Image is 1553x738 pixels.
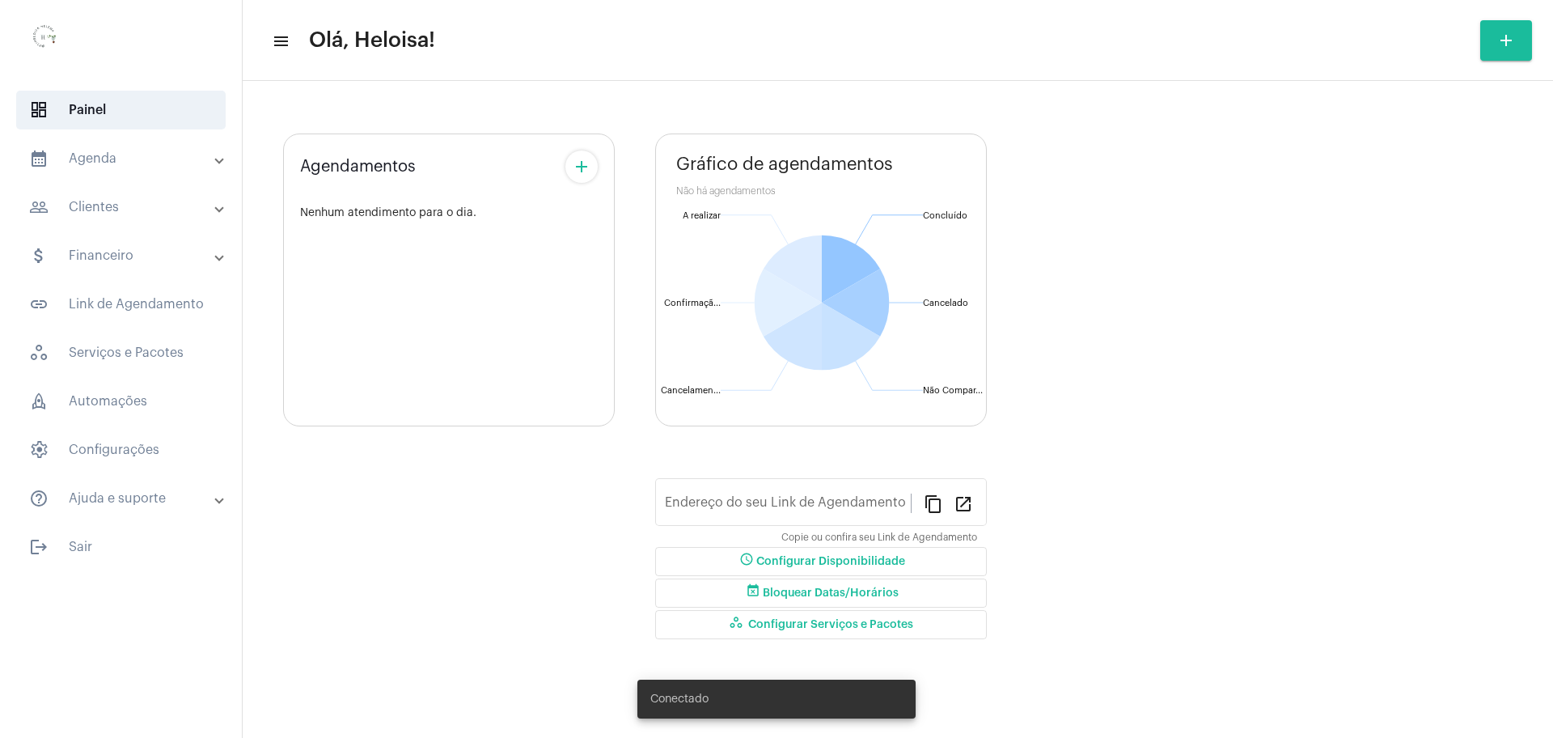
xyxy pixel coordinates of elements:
[29,246,49,265] mat-icon: sidenav icon
[29,100,49,120] span: sidenav icon
[16,382,226,421] span: Automações
[737,552,756,571] mat-icon: schedule
[572,157,591,176] mat-icon: add
[300,158,416,176] span: Agendamentos
[29,489,216,508] mat-panel-title: Ajuda e suporte
[16,333,226,372] span: Serviços e Pacotes
[923,386,983,395] text: Não Compar...
[16,285,226,324] span: Link de Agendamento
[743,583,763,603] mat-icon: event_busy
[664,299,721,308] text: Confirmaçã...
[655,547,987,576] button: Configurar Disponibilidade
[10,139,242,178] mat-expansion-panel-header: sidenav iconAgenda
[29,197,49,217] mat-icon: sidenav icon
[29,295,49,314] mat-icon: sidenav icon
[737,556,905,567] span: Configurar Disponibilidade
[1496,31,1516,50] mat-icon: add
[13,8,78,73] img: 0d939d3e-dcd2-0964-4adc-7f8e0d1a206f.png
[29,489,49,508] mat-icon: sidenav icon
[923,211,967,220] text: Concluído
[954,494,973,513] mat-icon: open_in_new
[29,537,49,557] mat-icon: sidenav icon
[16,91,226,129] span: Painel
[309,28,435,53] span: Olá, Heloisa!
[665,498,911,513] input: Link
[781,532,977,544] mat-hint: Copie ou confira seu Link de Agendamento
[683,211,721,220] text: A realizar
[655,610,987,639] button: Configurar Serviços e Pacotes
[650,691,709,707] span: Conectado
[729,619,913,630] span: Configurar Serviços e Pacotes
[10,236,242,275] mat-expansion-panel-header: sidenav iconFinanceiro
[16,528,226,566] span: Sair
[729,615,748,634] mat-icon: workspaces_outlined
[29,149,216,168] mat-panel-title: Agenda
[272,32,288,51] mat-icon: sidenav icon
[29,197,216,217] mat-panel-title: Clientes
[29,149,49,168] mat-icon: sidenav icon
[29,246,216,265] mat-panel-title: Financeiro
[29,440,49,460] span: sidenav icon
[661,386,721,395] text: Cancelamen...
[10,479,242,518] mat-expansion-panel-header: sidenav iconAjuda e suporte
[924,494,943,513] mat-icon: content_copy
[923,299,968,307] text: Cancelado
[29,392,49,411] span: sidenav icon
[743,587,899,599] span: Bloquear Datas/Horários
[300,207,598,219] div: Nenhum atendimento para o dia.
[29,343,49,363] span: sidenav icon
[16,430,226,469] span: Configurações
[10,188,242,227] mat-expansion-panel-header: sidenav iconClientes
[655,579,987,608] button: Bloquear Datas/Horários
[676,155,893,174] span: Gráfico de agendamentos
